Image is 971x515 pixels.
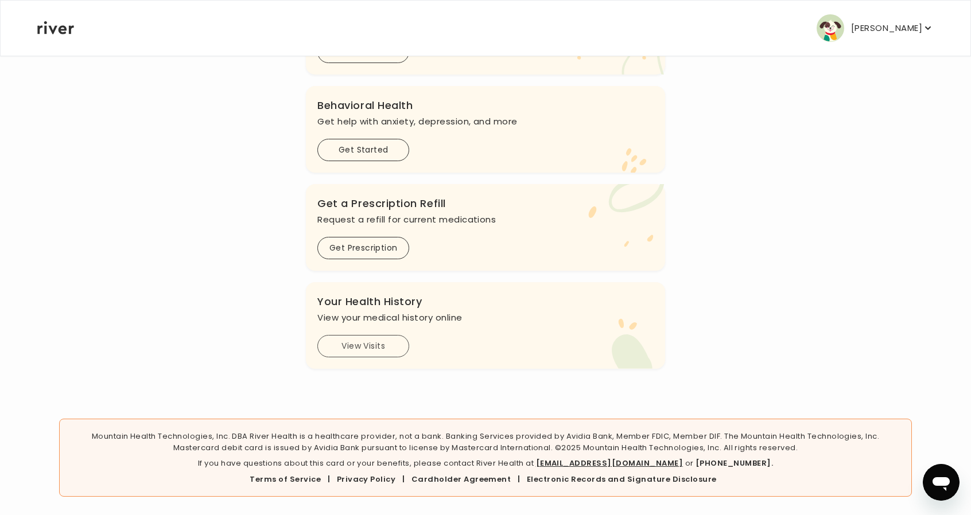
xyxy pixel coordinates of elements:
p: Get help with anxiety, depression, and more [317,114,654,130]
a: [PHONE_NUMBER]. [696,458,773,469]
button: user avatar[PERSON_NAME] [817,14,934,42]
a: [EMAIL_ADDRESS][DOMAIN_NAME] [536,458,683,469]
a: Privacy Policy [337,474,396,485]
button: View Visits [317,335,409,357]
p: Request a refill for current medications [317,212,654,228]
a: Electronic Records and Signature Disclosure [527,474,717,485]
p: View your medical history online [317,310,654,326]
a: Terms of Service [250,474,321,485]
p: Mountain Health Technologies, Inc. DBA River Health is a healthcare provider, not a bank. Banking... [69,431,902,453]
h3: Behavioral Health [317,97,654,114]
p: [PERSON_NAME] [851,20,922,36]
iframe: Button to launch messaging window [923,464,960,501]
button: Get Started [317,139,409,161]
a: Cardholder Agreement [411,474,511,485]
p: If you have questions about this card or your benefits, please contact River Health at or [69,458,902,469]
img: user avatar [817,14,844,42]
button: Get Prescription [317,237,409,259]
div: | | | [69,474,902,485]
h3: Your Health History [317,294,654,310]
h3: Get a Prescription Refill [317,196,654,212]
